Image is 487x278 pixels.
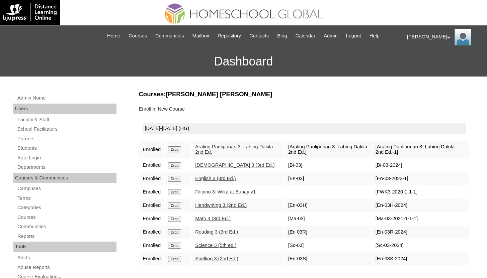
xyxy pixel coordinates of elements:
input: Drop [168,229,181,235]
td: Enrolled [139,253,164,265]
input: Drop [168,146,181,152]
td: [Araling Panlipunan 3: Lahing Dakila 2nd Ed.] [285,141,372,158]
td: [En-03H] [285,199,372,212]
span: Communities [155,32,184,40]
span: Blog [277,32,287,40]
td: [Ma-03] [285,213,372,225]
td: Enrolled [139,239,164,252]
td: [Araling Panlipunan 3: Lahing Dakila 2nd Ed.-1] [372,141,462,158]
a: Contacts [246,32,272,40]
div: [PERSON_NAME] [407,29,480,45]
a: Faculty & Staff [17,116,116,124]
span: Logout [346,32,361,40]
a: Courses [125,32,150,40]
a: Admin Home [17,94,116,102]
div: Courses & Communities [13,173,116,183]
a: Reports [17,232,116,241]
h3: Dashboard [3,46,484,77]
span: Repository [218,32,241,40]
td: [Ma-03-2021-1-1-1] [372,213,462,225]
a: Blog [274,32,290,40]
a: Departments [17,163,116,171]
a: Alerts [17,254,116,262]
td: [Sc-03] [285,239,372,252]
input: Drop [168,176,181,182]
span: Calendar [296,32,315,40]
a: School Facilitators [17,125,116,133]
span: Admin [324,32,338,40]
td: Enrolled [139,226,164,239]
a: English 3 (3rd Ed.) [195,176,236,181]
a: Parents [17,135,116,143]
span: Help [370,32,380,40]
td: [Bi-03] [285,159,372,172]
h3: Courses:[PERSON_NAME] [PERSON_NAME] [139,90,470,99]
img: Anna Beltran [455,29,471,45]
a: Home [104,32,124,40]
td: Enrolled [139,199,164,212]
span: Courses [129,32,147,40]
a: [DEMOGRAPHIC_DATA] 3 (3rd Ed.) [195,162,274,168]
a: Araling Panlipunan 3: Lahing Dakila 2nd Ed. [195,144,273,155]
input: Drop [168,189,181,195]
a: Categories [17,203,116,212]
a: Students [17,144,116,152]
td: [Sc-03-2024] [372,239,462,252]
img: logo-white.png [3,3,57,21]
a: Admin [320,32,341,40]
a: Reading 3 (3rd Ed.) [195,229,238,235]
a: Campuses [17,184,116,193]
td: [En-03R-2024] [372,226,462,239]
td: [En-03S] [285,253,372,265]
a: Terms [17,194,116,202]
td: [En-03H-2024] [372,199,462,212]
a: Abuse Reports [17,263,116,272]
a: Communities [17,223,116,231]
a: Repository [214,32,244,40]
td: Enrolled [139,213,164,225]
input: Drop [168,256,181,262]
a: Spelling 3 (2nd Ed.) [195,256,238,261]
a: Auto Login [17,154,116,162]
td: [Bi-03-2024] [372,159,462,172]
td: [En-03S-2024] [372,253,462,265]
td: Enrolled [139,172,164,185]
a: Communities [152,32,187,40]
span: Home [107,32,120,40]
input: Drop [168,202,181,208]
a: Science 3 (5th ed.) [195,243,236,248]
a: Filipino 3: Wika at Buhay v1 [195,189,256,194]
span: Mailbox [192,32,210,40]
td: Enrolled [139,186,164,198]
a: Enroll in New Course [139,106,185,112]
input: Drop [168,162,181,168]
span: Contacts [249,32,269,40]
div: Users [13,104,116,114]
a: Help [366,32,383,40]
input: Drop [168,216,181,222]
a: Math 3 (3rd Ed.) [195,216,231,221]
a: Logout [343,32,364,40]
td: [FWK3-2020-1-1-1] [372,186,462,198]
a: Calendar [292,32,319,40]
a: Mailbox [189,32,213,40]
td: [En 03R] [285,226,372,239]
td: Enrolled [139,141,164,158]
div: [DATE]-[DATE] (HG) [143,123,466,134]
td: [En-03-2023-1] [372,172,462,185]
div: Tools [13,242,116,252]
a: Handwriting 3 (2nd Ed.) [195,202,247,208]
td: Enrolled [139,159,164,172]
td: [En-03] [285,172,372,185]
a: Courses [17,213,116,222]
input: Drop [168,243,181,249]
